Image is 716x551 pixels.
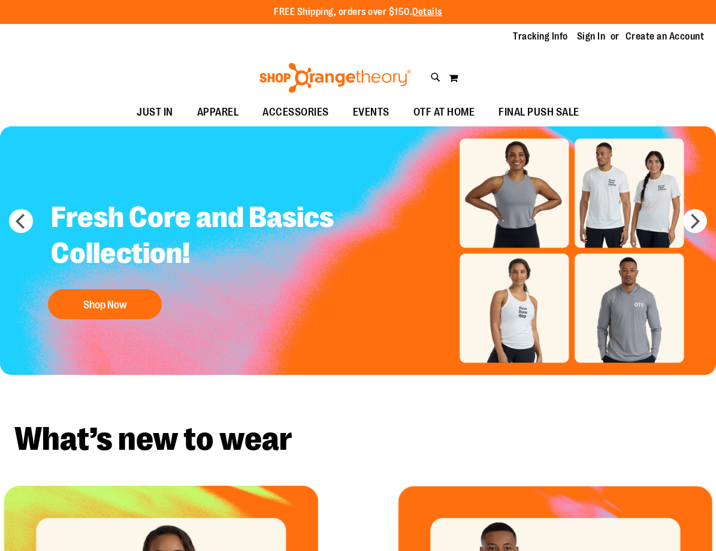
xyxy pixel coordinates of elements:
img: Shop Orangetheory [258,63,413,93]
a: Create an Account [626,30,705,43]
p: FREE Shipping, orders over $150. [274,5,442,19]
span: OTF AT HOME [413,99,475,126]
span: APPAREL [197,99,239,126]
a: Details [412,7,442,17]
h2: What’s new to wear [14,423,702,456]
a: Tracking Info [513,30,568,43]
button: prev [9,209,33,233]
h2: Fresh Core and Basics Collection! [42,190,361,283]
span: JUST IN [137,99,173,126]
a: OTF AT HOME [401,99,487,126]
a: ACCESSORIES [250,99,341,126]
a: Sign In [577,30,606,43]
a: APPAREL [185,99,251,126]
a: JUST IN [125,99,185,126]
button: Shop Now [48,289,162,319]
a: FINAL PUSH SALE [487,99,591,126]
a: EVENTS [341,99,401,126]
span: EVENTS [353,99,389,126]
button: next [683,209,707,233]
span: ACCESSORIES [262,99,329,126]
a: Fresh Core and Basics Collection! Shop Now [42,190,361,325]
span: FINAL PUSH SALE [499,99,579,126]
